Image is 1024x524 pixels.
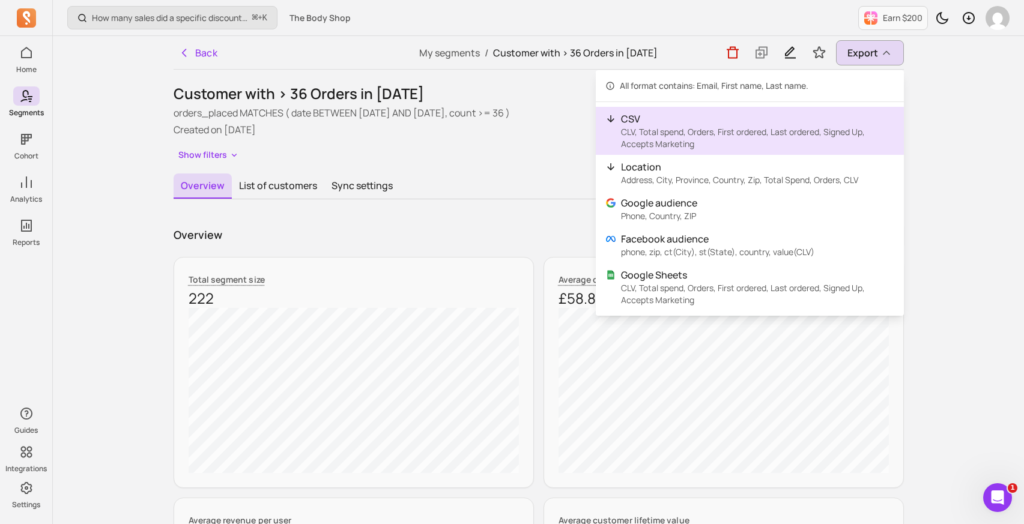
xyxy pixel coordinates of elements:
button: Earn $200 [858,6,928,30]
button: Sync settings [324,173,400,197]
p: CSV [621,112,894,126]
p: Address, City, Province, Country, Zip, Total Spend, Orders, CLV [621,174,858,186]
p: Home [16,65,37,74]
p: phone, zip, ct(City), st(State), country, value(CLV) [621,246,814,258]
p: Segments [9,108,44,118]
span: All format contains: Email, First name, Last name. [620,80,808,92]
span: / [480,46,493,59]
h1: Customer with > 36 Orders in [DATE] [174,84,904,103]
p: Facebook audience [621,232,814,246]
span: Average order value [559,274,639,285]
span: + [252,11,267,24]
p: Created on [DATE] [174,122,904,137]
p: Reports [13,238,40,247]
button: Guides [13,402,40,438]
button: The Body Shop [282,7,358,29]
p: Analytics [10,194,42,204]
button: Google audiencePhone, Country, ZIP [596,191,904,227]
kbd: K [262,13,267,23]
button: Export [836,40,904,65]
p: Google Sheets [621,268,894,282]
canvas: chart [559,308,889,473]
p: 222 [189,289,519,308]
canvas: chart [189,308,519,473]
p: Overview [174,227,222,243]
span: Export [847,46,878,60]
p: Phone, Country, ZIP [621,210,697,222]
span: Total segment size [189,274,265,285]
p: Google audience [621,196,697,210]
button: List of customers [232,173,324,197]
iframe: Intercom live chat [983,483,1012,512]
p: Cohort [14,151,38,161]
span: Customer with > 36 Orders in [DATE] [493,46,658,59]
p: £58.82 [559,289,889,308]
button: Overview [174,173,232,199]
button: Toggle dark mode [930,6,954,30]
p: CLV, Total spend, Orders, First ordered, Last ordered, Signed Up, Accepts Marketing [621,282,894,306]
p: Settings [12,500,40,510]
p: Guides [14,426,38,435]
p: orders_placed MATCHES ( date BETWEEN [DATE] AND [DATE], count >= 36 ) [174,106,904,120]
a: My segments [419,46,480,59]
button: How many sales did a specific discount code generate?⌘+K [67,6,277,29]
kbd: ⌘ [252,11,258,26]
span: The Body Shop [289,12,351,24]
span: 1 [1008,483,1017,493]
button: Show filters [174,146,244,164]
p: Integrations [5,464,47,474]
button: Facebook audiencephone, zip, ct(City), st(State), country, value(CLV) [596,227,904,263]
button: Google Sheets CLV, Total spend, Orders, First ordered, Last ordered, Signed Up, Accepts Marketing [596,263,904,311]
img: avatar [986,6,1010,30]
button: CSVCLV, Total spend, Orders, First ordered, Last ordered, Signed Up, Accepts Marketing [596,107,904,155]
button: Back [174,41,223,65]
p: Earn $200 [883,12,923,24]
p: How many sales did a specific discount code generate? [92,12,247,24]
button: LocationAddress, City, Province, Country, Zip, Total Spend, Orders, CLV [596,155,904,191]
p: CLV, Total spend, Orders, First ordered, Last ordered, Signed Up, Accepts Marketing [621,126,894,150]
p: Location [621,160,858,174]
button: Toggle favorite [807,41,831,65]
